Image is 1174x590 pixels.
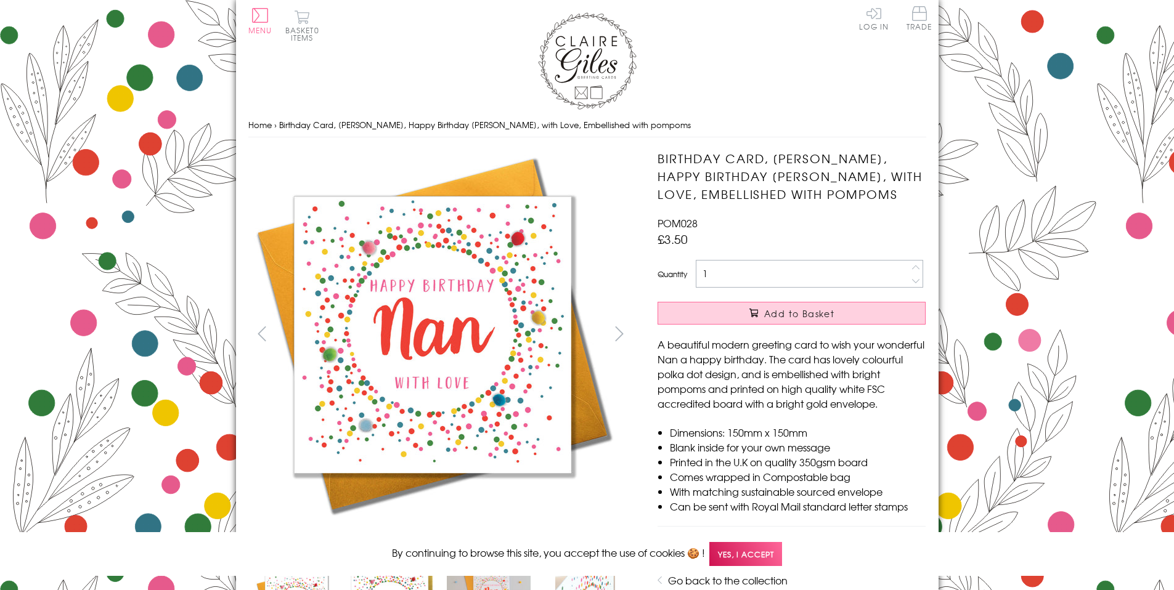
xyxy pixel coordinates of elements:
label: Quantity [658,269,687,280]
img: Claire Giles Greetings Cards [538,12,637,110]
li: Blank inside for your own message [670,440,926,455]
a: Go back to the collection [668,573,788,588]
button: prev [248,320,276,347]
span: POM028 [658,216,698,230]
img: Birthday Card, Dotty, Happy Birthday Nan, with Love, Embellished with pompoms [633,150,1003,517]
img: Birthday Card, Dotty, Happy Birthday Nan, with Love, Embellished with pompoms [248,150,618,519]
span: Birthday Card, [PERSON_NAME], Happy Birthday [PERSON_NAME], with Love, Embellished with pompoms [279,119,691,131]
li: Dimensions: 150mm x 150mm [670,425,926,440]
span: › [274,119,277,131]
button: Menu [248,8,272,34]
a: Log In [859,6,889,30]
a: Home [248,119,272,131]
span: Trade [907,6,932,30]
li: Printed in the U.K on quality 350gsm board [670,455,926,469]
span: Yes, I accept [709,542,782,566]
span: 0 items [291,25,319,43]
p: A beautiful modern greeting card to wish your wonderful Nan a happy birthday. The card has lovely... [658,337,926,411]
h1: Birthday Card, [PERSON_NAME], Happy Birthday [PERSON_NAME], with Love, Embellished with pompoms [658,150,926,203]
a: Trade [907,6,932,33]
span: Add to Basket [764,307,834,320]
li: Comes wrapped in Compostable bag [670,469,926,484]
button: Basket0 items [285,10,319,41]
nav: breadcrumbs [248,113,926,138]
li: Can be sent with Royal Mail standard letter stamps [670,499,926,514]
span: £3.50 [658,230,688,248]
button: Add to Basket [658,302,926,325]
button: next [605,320,633,347]
li: With matching sustainable sourced envelope [670,484,926,499]
span: Menu [248,25,272,36]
